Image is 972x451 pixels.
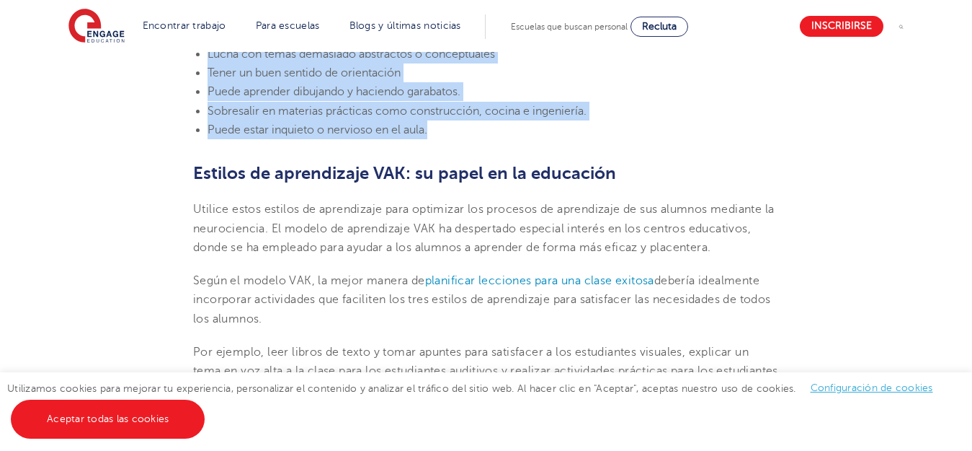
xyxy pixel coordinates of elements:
font: Escuelas que buscan personal [511,22,628,32]
a: Configuración de cookies [811,382,933,393]
font: Utilice estos estilos de aprendizaje para optimizar los procesos de aprendizaje de sus alumnos me... [193,203,774,254]
font: Por ejemplo, leer libros de texto y tomar apuntes para satisfacer a los estudiantes visuales, exp... [193,346,778,397]
font: Sobresalir en materias prácticas como construcción, cocina e ingeniería. [208,105,587,118]
a: Para escuelas [256,20,320,31]
font: Lucha con temas demasiado abstractos o conceptuales [208,48,495,61]
a: Inscribirse [800,16,883,37]
a: planificar lecciones para una clase exitosa [425,274,654,287]
a: Encontrar trabajo [143,20,226,31]
font: debería idealmente incorporar actividades que faciliten los tres estilos de aprendizaje para sati... [193,274,771,325]
font: Puede estar inquieto o nervioso en el aula. [208,123,427,136]
font: Puede aprender dibujando y haciendo garabatos. [208,85,460,98]
font: Aceptar todas las cookies [47,413,169,424]
font: Inscribirse [811,21,872,32]
img: Educación comprometida [68,9,125,45]
a: Aceptar todas las cookies [11,400,205,439]
a: Recluta [630,17,688,37]
font: Según el modelo VAK, la mejor manera de [193,274,425,287]
font: Recluta [642,21,677,32]
font: Utilizamos cookies para mejorar tu experiencia, personalizar el contenido y analizar el tráfico d... [7,383,796,394]
font: Tener un buen sentido de orientación [208,66,401,79]
font: Estilos de aprendizaje VAK: su papel en la educación [193,163,616,183]
a: Blogs y últimas noticias [349,20,461,31]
